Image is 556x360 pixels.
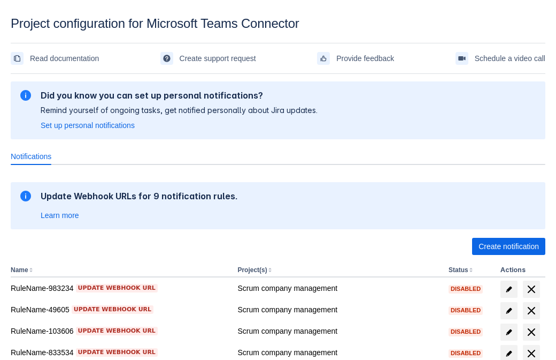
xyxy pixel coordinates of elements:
[505,306,513,315] span: edit
[525,326,538,339] span: delete
[13,54,21,63] span: documentation
[74,305,151,314] span: Update webhook URL
[525,304,538,317] span: delete
[458,54,466,63] span: videoCall
[478,238,539,255] span: Create notification
[525,347,538,360] span: delete
[449,286,483,292] span: Disabled
[237,283,440,294] div: Scrum company management
[11,266,28,274] button: Name
[11,326,229,336] div: RuleName-103606
[496,264,545,277] th: Actions
[41,105,318,116] p: Remind yourself of ongoing tasks, get notified personally about Jira updates.
[472,238,545,255] button: Create notification
[78,284,156,292] span: Update webhook URL
[11,16,545,31] div: Project configuration for Microsoft Teams Connector
[336,50,394,67] span: Provide feedback
[160,50,256,67] a: Create support request
[78,348,156,357] span: Update webhook URL
[180,50,256,67] span: Create support request
[455,50,545,67] a: Schedule a video call
[317,50,394,67] a: Provide feedback
[11,304,229,315] div: RuleName-49605
[505,349,513,358] span: edit
[163,54,171,63] span: support
[78,327,156,335] span: Update webhook URL
[505,285,513,294] span: edit
[475,50,545,67] span: Schedule a video call
[11,283,229,294] div: RuleName-983234
[237,304,440,315] div: Scrum company management
[41,210,79,221] a: Learn more
[237,266,267,274] button: Project(s)
[449,266,468,274] button: Status
[11,347,229,358] div: RuleName-833534
[449,350,483,356] span: Disabled
[505,328,513,336] span: edit
[41,90,318,101] h2: Did you know you can set up personal notifications?
[41,191,238,201] h2: Update Webhook URLs for 9 notification rules.
[19,89,32,102] span: information
[11,151,51,162] span: Notifications
[30,50,99,67] span: Read documentation
[449,329,483,335] span: Disabled
[237,347,440,358] div: Scrum company management
[449,307,483,313] span: Disabled
[11,50,99,67] a: Read documentation
[525,283,538,296] span: delete
[19,190,32,202] span: information
[41,120,135,131] a: Set up personal notifications
[319,54,328,63] span: feedback
[237,326,440,336] div: Scrum company management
